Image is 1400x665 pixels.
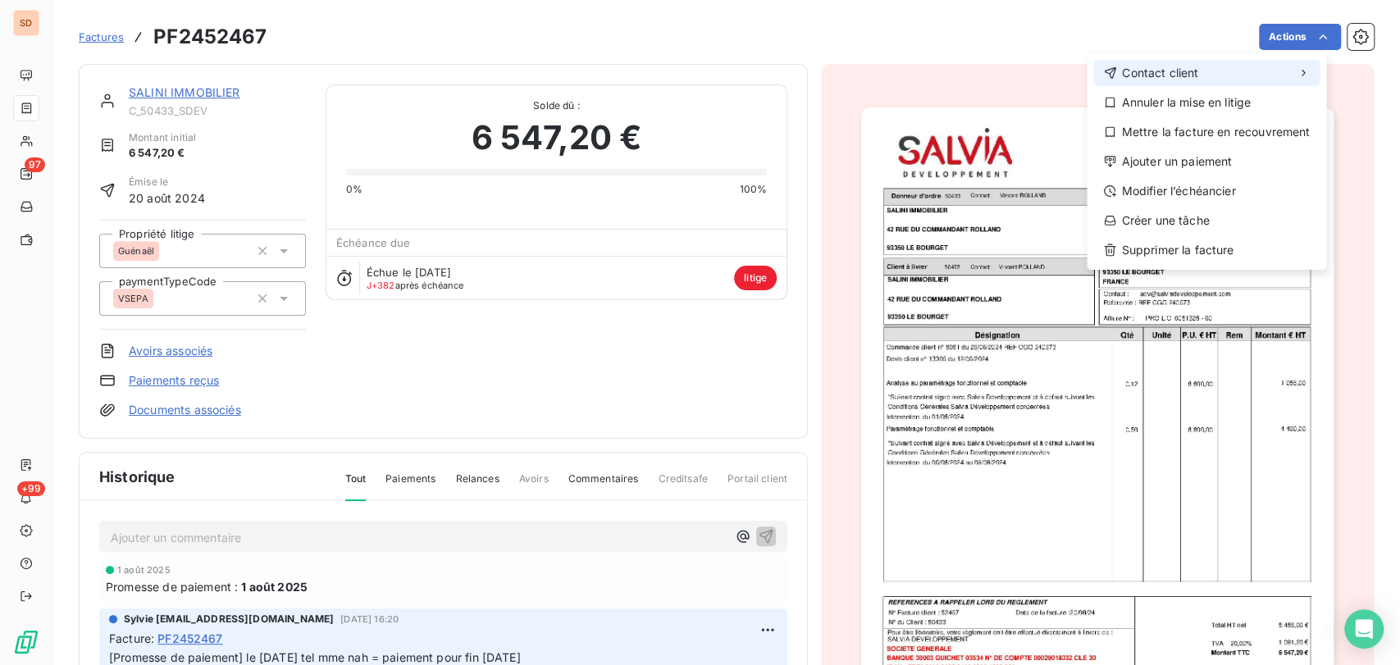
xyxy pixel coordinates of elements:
div: Créer une tâche [1093,207,1320,234]
div: Annuler la mise en litige [1093,89,1320,116]
div: Supprimer la facture [1093,237,1320,263]
div: Actions [1087,53,1326,270]
div: Modifier l’échéancier [1093,178,1320,204]
span: Contact client [1122,65,1198,81]
div: Ajouter un paiement [1093,148,1320,175]
div: Mettre la facture en recouvrement [1093,119,1320,145]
